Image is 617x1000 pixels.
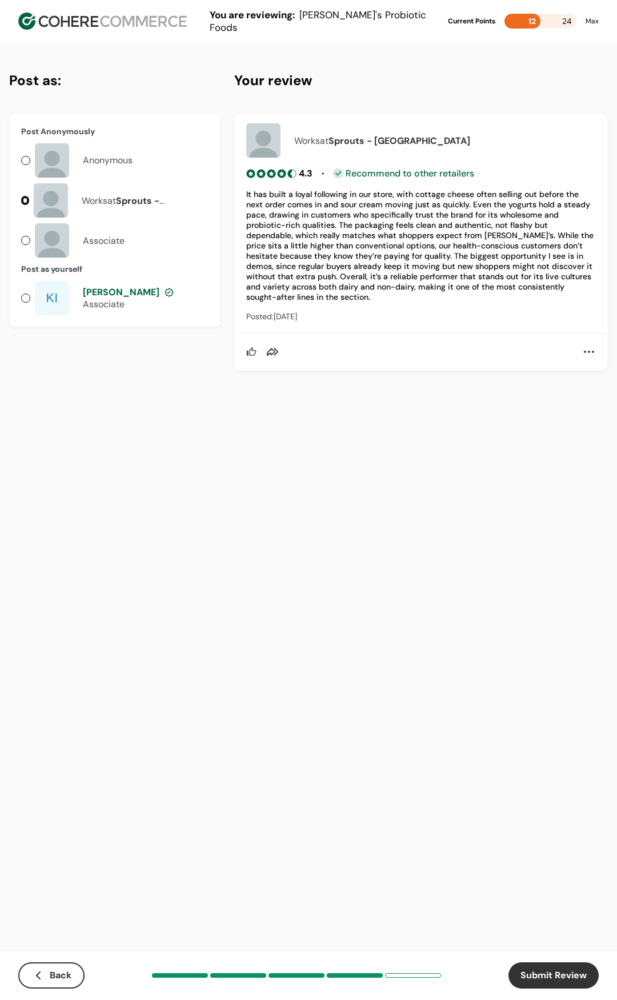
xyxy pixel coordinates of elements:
[210,9,295,21] span: You are reviewing:
[528,16,536,26] span: 12
[83,235,125,247] div: Associate
[234,70,608,91] h4: Your review
[322,168,324,179] span: •
[107,195,116,207] span: at
[246,311,596,322] div: Posted: [DATE]
[82,195,178,219] span: Sprouts - [GEOGRAPHIC_DATA]
[320,135,328,147] span: at
[21,126,209,138] div: Post Anonymously
[210,9,426,34] span: [PERSON_NAME]'s Probiotic Foods
[328,135,470,147] span: Sprouts - [GEOGRAPHIC_DATA]
[586,16,599,26] div: Max
[294,135,596,147] div: Works
[562,14,572,29] span: 24
[83,154,133,167] div: Anonymous
[508,962,599,989] button: Submit Review
[333,168,474,178] div: Recommend to other retailers
[448,16,495,26] div: Current Points
[83,298,174,310] div: Associate
[18,13,187,30] img: Cohere Logo
[83,286,159,298] span: [PERSON_NAME]
[21,263,209,275] div: Post as yourself
[18,962,85,989] button: Back
[299,167,312,180] div: 4.3
[82,195,199,207] div: Works
[9,70,221,91] h4: Post as:
[246,189,596,302] div: It has built a loyal following in our store, with cottage cheese often selling out before the nex...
